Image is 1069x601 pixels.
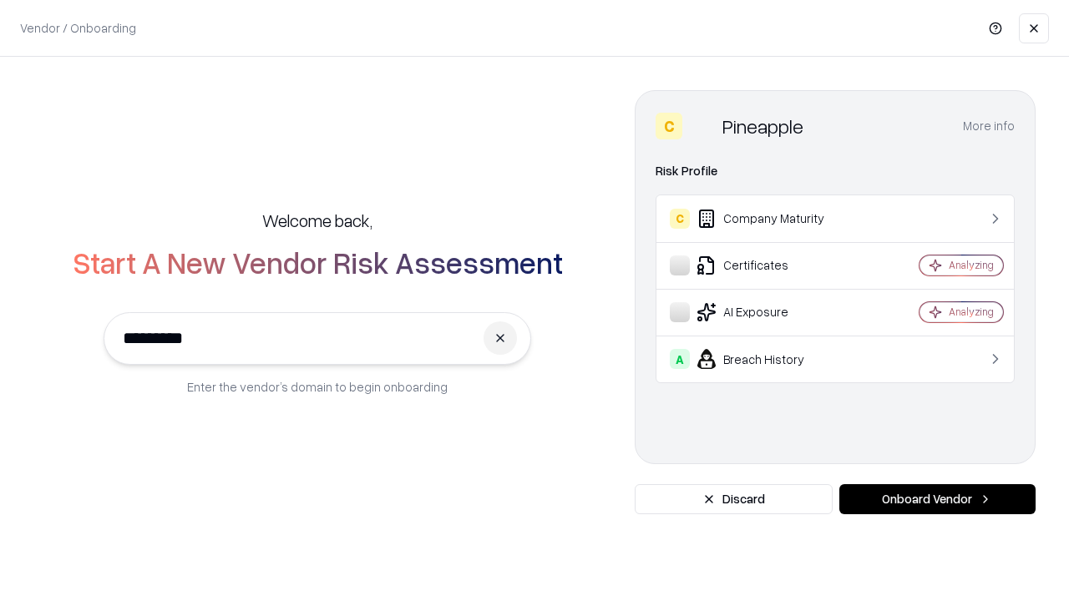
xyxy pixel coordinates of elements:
div: A [670,349,690,369]
p: Enter the vendor’s domain to begin onboarding [187,378,448,396]
button: More info [963,111,1015,141]
button: Discard [635,484,833,514]
div: Company Maturity [670,209,869,229]
div: Analyzing [949,305,994,319]
div: C [656,113,682,139]
div: AI Exposure [670,302,869,322]
div: Breach History [670,349,869,369]
div: Risk Profile [656,161,1015,181]
h5: Welcome back, [262,209,372,232]
h2: Start A New Vendor Risk Assessment [73,245,563,279]
div: Certificates [670,255,869,275]
img: Pineapple [689,113,716,139]
div: Pineapple [722,113,803,139]
div: Analyzing [949,258,994,272]
p: Vendor / Onboarding [20,19,136,37]
button: Onboard Vendor [839,484,1036,514]
div: C [670,209,690,229]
